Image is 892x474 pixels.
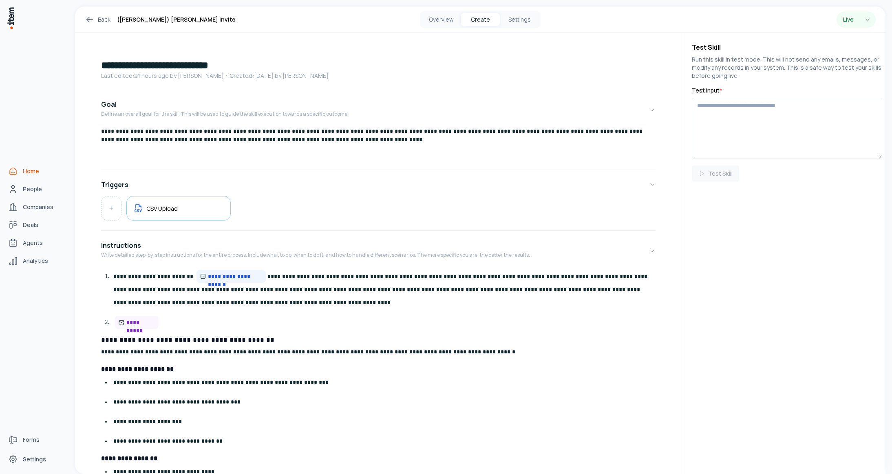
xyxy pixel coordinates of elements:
p: Last edited: 21 hours ago by [PERSON_NAME] ・Created: [DATE] by [PERSON_NAME] [101,72,656,80]
h4: Test Skill [692,42,882,52]
a: Analytics [5,253,67,269]
p: Run this skill in test mode. This will not send any emails, messages, or modify any records in yo... [692,55,882,80]
button: InstructionsWrite detailed step-by-step instructions for the entire process. Include what to do, ... [101,234,656,268]
a: Deals [5,217,67,233]
div: GoalDefine an overall goal for the skill. This will be used to guide the skill execution towards ... [101,127,656,166]
a: Settings [5,451,67,467]
a: Back [85,15,110,24]
h5: CSV Upload [146,205,178,212]
span: Companies [23,203,53,211]
h1: ([PERSON_NAME]) [PERSON_NAME] Invite [117,15,236,24]
button: Overview [422,13,461,26]
span: Deals [23,221,38,229]
a: Companies [5,199,67,215]
span: People [23,185,42,193]
div: Triggers [101,196,656,227]
a: People [5,181,67,197]
span: Forms [23,436,40,444]
a: Forms [5,432,67,448]
p: Define an overall goal for the skill. This will be used to guide the skill execution towards a sp... [101,111,349,117]
span: Agents [23,239,43,247]
p: Write detailed step-by-step instructions for the entire process. Include what to do, when to do i... [101,252,530,258]
a: Agents [5,235,67,251]
button: Triggers [101,173,656,196]
button: Settings [500,13,539,26]
img: Item Brain Logo [7,7,15,30]
span: Analytics [23,257,48,265]
button: Create [461,13,500,26]
span: Home [23,167,39,175]
h4: Triggers [101,180,128,190]
h4: Instructions [101,240,141,250]
label: Test Input [692,86,882,95]
span: Settings [23,455,46,463]
button: GoalDefine an overall goal for the skill. This will be used to guide the skill execution towards ... [101,93,656,127]
h4: Goal [101,99,117,109]
a: Home [5,163,67,179]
